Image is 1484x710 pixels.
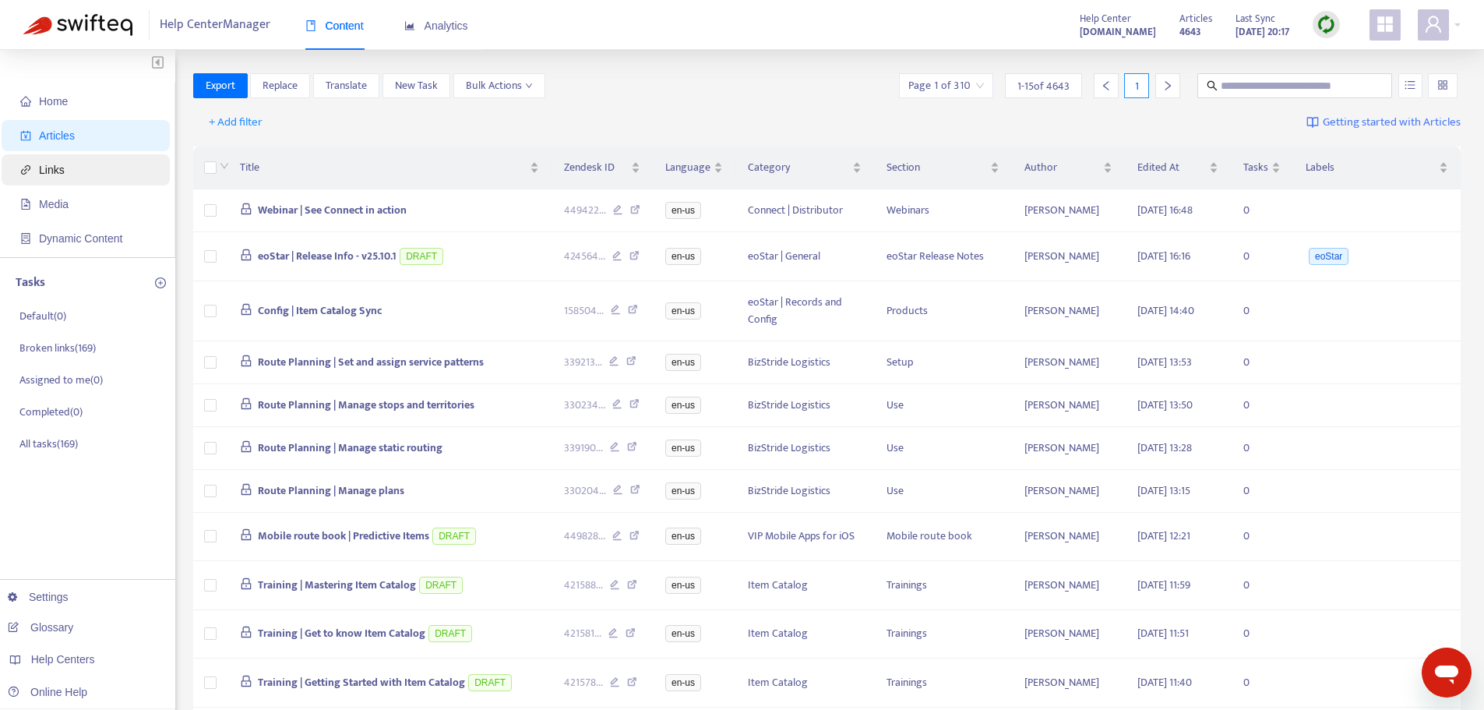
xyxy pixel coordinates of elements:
[19,340,96,356] p: Broken links ( 169 )
[395,77,438,94] span: New Task
[1306,110,1461,135] a: Getting started with Articles
[1231,189,1293,232] td: 0
[564,528,605,545] span: 449828 ...
[1012,147,1125,189] th: Author
[240,528,252,541] span: lock
[1231,470,1293,513] td: 0
[874,147,1012,189] th: Section
[1137,624,1189,642] span: [DATE] 11:51
[1012,232,1125,281] td: [PERSON_NAME]
[874,610,1012,659] td: Trainings
[240,203,252,215] span: lock
[665,159,710,176] span: Language
[39,129,75,142] span: Articles
[735,427,874,470] td: BizStride Logistics
[735,232,874,281] td: eoStar | General
[419,577,463,594] span: DRAFT
[1012,427,1125,470] td: [PERSON_NAME]
[240,440,252,453] span: lock
[258,247,397,265] span: eoStar | Release Info - v25.10.1
[258,482,404,500] span: Route Planning | Manage plans
[193,73,248,98] button: Export
[1101,80,1112,91] span: left
[1137,302,1194,320] span: [DATE] 14:40
[39,164,65,176] span: Links
[240,159,527,176] span: Title
[20,130,31,141] span: account-book
[564,482,606,500] span: 330204 ...
[19,372,103,388] p: Assigned to me ( 0 )
[1137,673,1192,691] span: [DATE] 11:40
[453,73,545,98] button: Bulk Actionsdown
[564,159,628,176] span: Zendesk ID
[735,659,874,708] td: Item Catalog
[240,578,252,590] span: lock
[1137,482,1190,500] span: [DATE] 13:15
[874,427,1012,470] td: Use
[874,384,1012,427] td: Use
[1231,610,1293,659] td: 0
[1137,353,1192,371] span: [DATE] 13:53
[250,73,310,98] button: Replace
[240,249,252,261] span: lock
[197,110,274,135] button: + Add filter
[564,354,602,371] span: 339213 ...
[240,675,252,687] span: lock
[240,303,252,316] span: lock
[1231,384,1293,427] td: 0
[1162,80,1173,91] span: right
[404,19,468,32] span: Analytics
[1235,23,1289,41] strong: [DATE] 20:17
[735,189,874,232] td: Connect | Distributor
[160,10,270,40] span: Help Center Manager
[735,561,874,610] td: Item Catalog
[258,353,484,371] span: Route Planning | Set and assign service patterns
[8,621,73,634] a: Glossary
[874,659,1012,708] td: Trainings
[305,20,316,31] span: book
[206,77,235,94] span: Export
[1012,384,1125,427] td: [PERSON_NAME]
[258,302,382,320] span: Config | Item Catalog Sync
[258,201,407,219] span: Webinar | See Connect in action
[1293,147,1461,189] th: Labels
[552,147,653,189] th: Zendesk ID
[313,73,379,98] button: Translate
[1405,79,1415,90] span: unordered-list
[1137,576,1190,594] span: [DATE] 11:59
[564,302,604,320] span: 158504 ...
[735,610,874,659] td: Item Catalog
[735,341,874,384] td: BizStride Logistics
[31,653,95,666] span: Help Centers
[258,439,442,457] span: Route Planning | Manage static routing
[19,308,66,324] p: Default ( 0 )
[665,202,701,219] span: en-us
[1080,23,1156,41] a: [DOMAIN_NAME]
[404,20,415,31] span: area-chart
[8,591,69,603] a: Settings
[735,281,874,341] td: eoStar | Records and Config
[1231,659,1293,708] td: 0
[1231,232,1293,281] td: 0
[400,248,443,265] span: DRAFT
[874,513,1012,562] td: Mobile route book
[20,233,31,244] span: container
[258,576,416,594] span: Training | Mastering Item Catalog
[326,77,367,94] span: Translate
[1231,513,1293,562] td: 0
[432,528,476,545] span: DRAFT
[735,147,874,189] th: Category
[887,159,987,176] span: Section
[564,577,603,594] span: 421588 ...
[1012,659,1125,708] td: [PERSON_NAME]
[258,527,429,545] span: Mobile route book | Predictive Items
[665,528,701,545] span: en-us
[240,626,252,638] span: lock
[1179,23,1201,41] strong: 4643
[468,674,512,691] span: DRAFT
[1323,114,1461,132] span: Getting started with Articles
[653,147,735,189] th: Language
[1179,10,1212,27] span: Articles
[1231,281,1293,341] td: 0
